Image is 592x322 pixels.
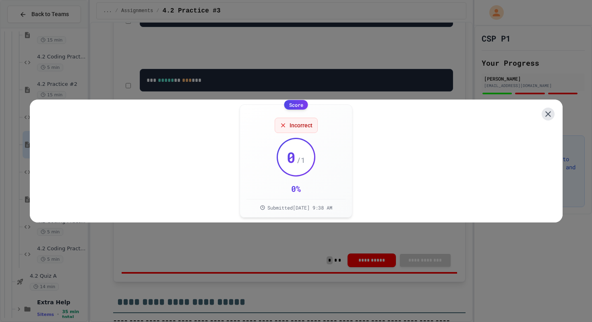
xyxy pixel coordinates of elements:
[296,154,305,166] span: / 1
[287,149,296,165] span: 0
[290,121,313,129] span: Incorrect
[284,100,308,110] div: Score
[291,183,301,194] div: 0 %
[267,204,332,211] span: Submitted [DATE] 9:38 AM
